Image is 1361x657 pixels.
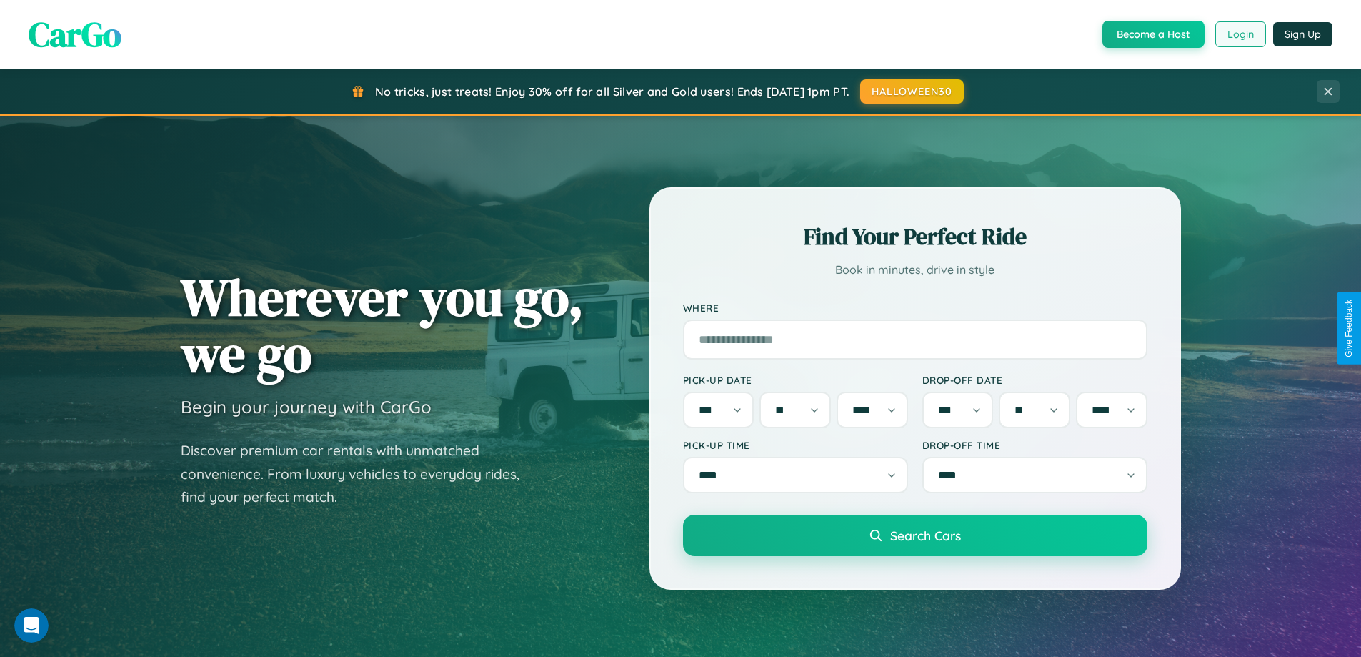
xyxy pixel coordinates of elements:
[683,260,1147,280] p: Book in minutes, drive in style
[29,11,121,58] span: CarGo
[683,439,908,451] label: Pick-up Time
[922,374,1147,386] label: Drop-off Date
[181,396,432,418] h3: Begin your journey with CarGo
[1344,300,1354,357] div: Give Feedback
[375,84,849,99] span: No tricks, just treats! Enjoy 30% off for all Silver and Gold users! Ends [DATE] 1pm PT.
[181,269,584,382] h1: Wherever you go, we go
[683,221,1147,252] h2: Find Your Perfect Ride
[860,79,964,104] button: HALLOWEEN30
[181,439,538,509] p: Discover premium car rentals with unmatched convenience. From luxury vehicles to everyday rides, ...
[14,608,49,643] iframe: Intercom live chat
[683,374,908,386] label: Pick-up Date
[1273,22,1332,46] button: Sign Up
[890,528,961,543] span: Search Cars
[683,302,1147,314] label: Where
[1215,21,1266,47] button: Login
[922,439,1147,451] label: Drop-off Time
[683,515,1147,556] button: Search Cars
[1102,21,1205,48] button: Become a Host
